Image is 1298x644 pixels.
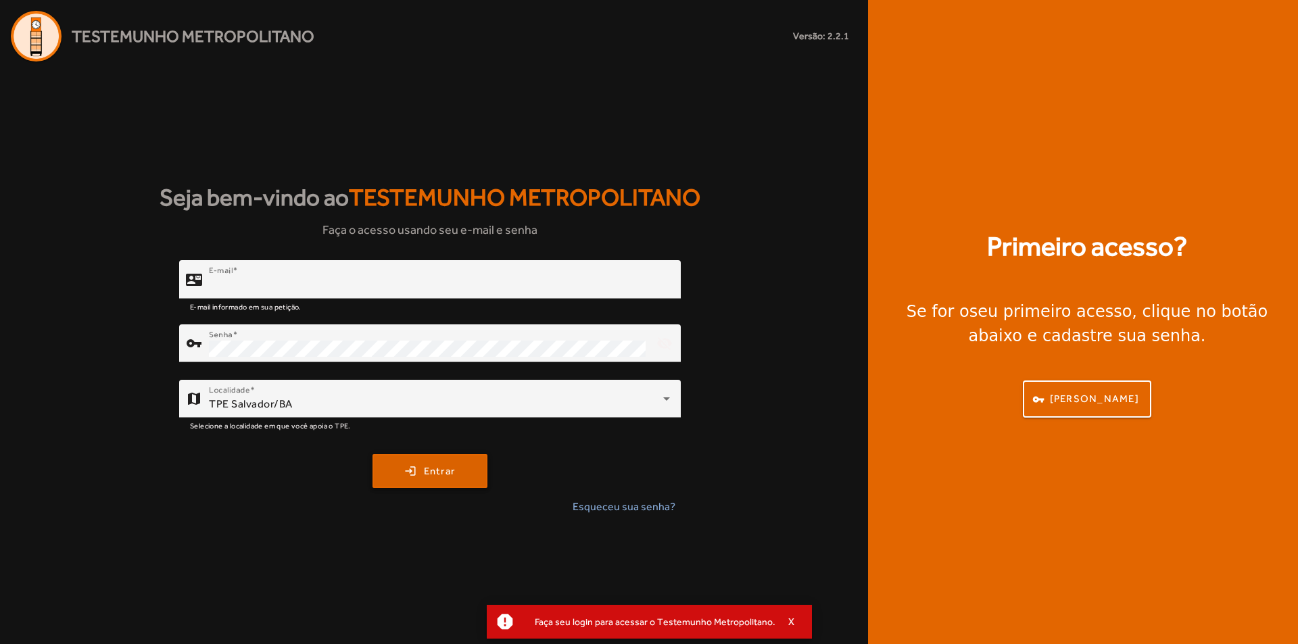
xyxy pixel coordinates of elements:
span: Faça o acesso usando seu e-mail e senha [322,220,537,239]
mat-icon: map [186,391,202,407]
mat-icon: visibility_off [648,327,681,360]
strong: Seja bem-vindo ao [160,180,700,216]
span: Testemunho Metropolitano [349,184,700,211]
strong: Primeiro acesso? [987,226,1187,267]
mat-label: Senha [209,330,233,339]
mat-label: Localidade [209,385,250,395]
mat-icon: vpn_key [186,335,202,351]
span: [PERSON_NAME] [1050,391,1139,407]
span: TPE Salvador/BA [209,397,293,410]
mat-label: E-mail [209,266,233,275]
span: X [788,616,795,628]
mat-icon: report [495,612,515,632]
strong: seu primeiro acesso [969,302,1132,321]
small: Versão: 2.2.1 [793,29,849,43]
span: Testemunho Metropolitano [72,24,314,49]
button: X [775,616,809,628]
span: Entrar [424,464,456,479]
div: Faça seu login para acessar o Testemunho Metropolitano. [524,612,775,631]
mat-hint: E-mail informado em sua petição. [190,299,302,314]
mat-icon: contact_mail [186,272,202,288]
span: Esqueceu sua senha? [573,499,675,515]
mat-hint: Selecione a localidade em que você apoia o TPE. [190,418,351,432]
button: [PERSON_NAME] [1023,380,1151,418]
button: Entrar [372,454,487,488]
img: Logo Agenda [11,11,62,61]
div: Se for o , clique no botão abaixo e cadastre sua senha. [884,299,1290,348]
